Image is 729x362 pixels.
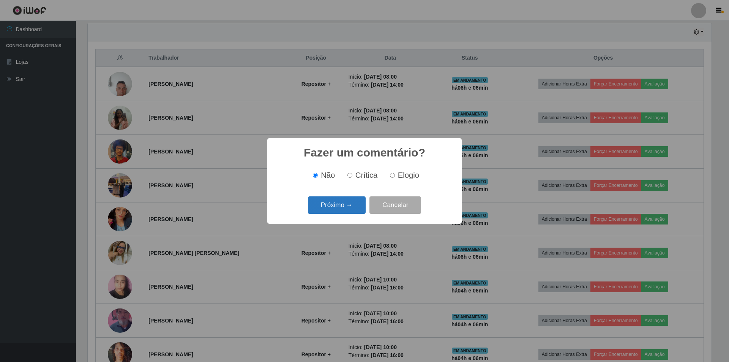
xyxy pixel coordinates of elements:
input: Não [313,173,318,178]
h2: Fazer um comentário? [304,146,425,160]
button: Cancelar [369,196,421,214]
span: Não [321,171,335,179]
input: Elogio [390,173,395,178]
input: Crítica [347,173,352,178]
span: Crítica [355,171,378,179]
button: Próximo → [308,196,366,214]
span: Elogio [398,171,419,179]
